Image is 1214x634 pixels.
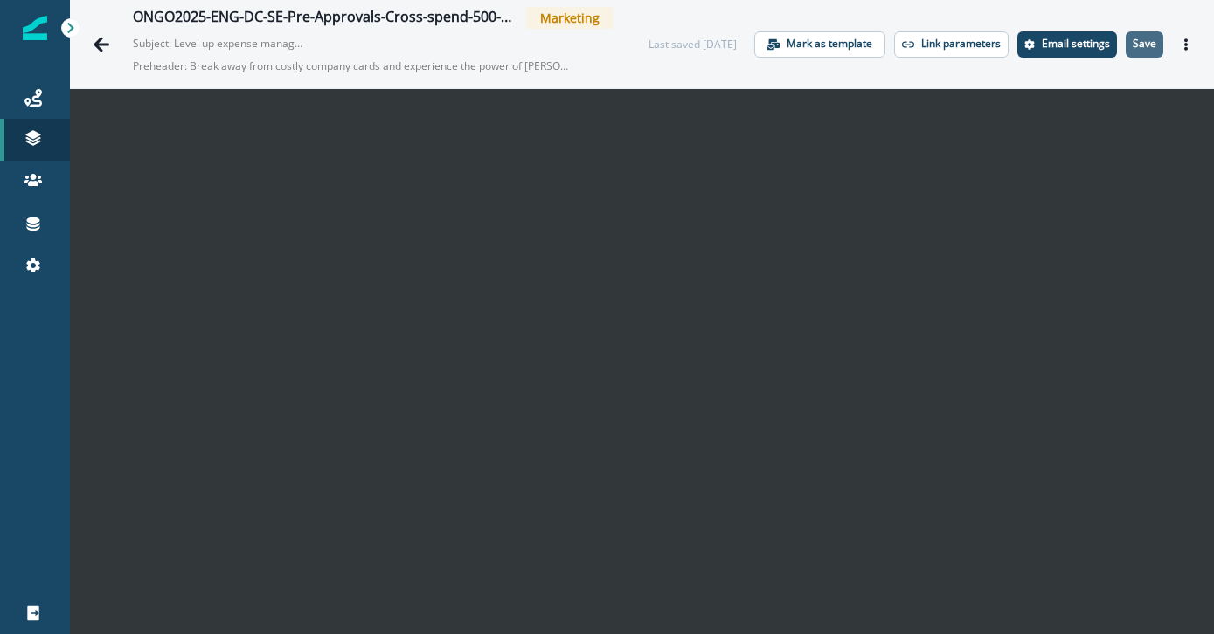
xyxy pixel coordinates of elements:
div: Last saved [DATE] [649,37,737,52]
button: Actions [1172,31,1200,58]
button: Settings [1017,31,1117,58]
p: Email settings [1042,38,1110,50]
img: Inflection [23,16,47,40]
button: Link parameters [894,31,1009,58]
p: Preheader: Break away from costly company cards and experience the power of [PERSON_NAME] & Expen... [133,52,570,81]
button: Go back [84,27,119,62]
button: Mark as template [754,31,885,58]
p: Save [1133,38,1156,50]
p: Link parameters [921,38,1001,50]
p: Subject: Level up expense management + get a $500 gift card [133,29,308,52]
button: Save [1126,31,1163,58]
p: Mark as template [787,38,872,50]
div: ONGO2025-ENG-DC-SE-Pre-Approvals-Cross-spend-500-get-500 [133,9,512,28]
span: Marketing [526,7,614,29]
